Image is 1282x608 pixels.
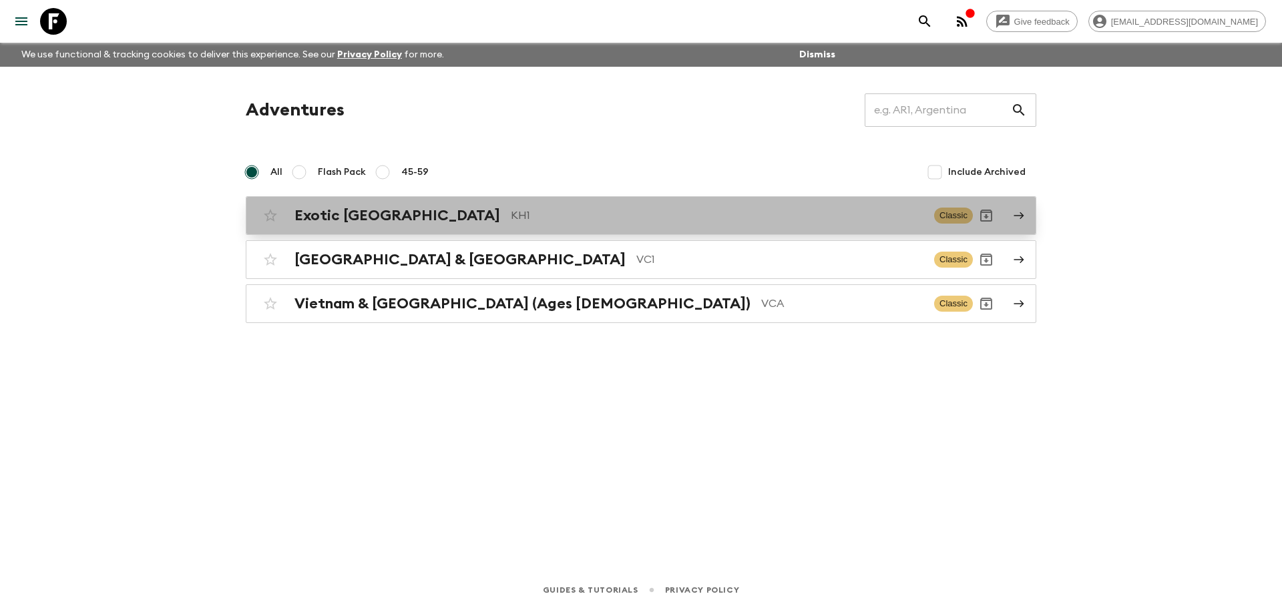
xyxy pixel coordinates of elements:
span: Classic [934,208,973,224]
h2: [GEOGRAPHIC_DATA] & [GEOGRAPHIC_DATA] [294,251,626,268]
h1: Adventures [246,97,345,123]
p: VC1 [636,252,923,268]
button: Archive [973,246,1000,273]
a: Privacy Policy [665,583,739,597]
button: menu [8,8,35,35]
p: KH1 [511,208,923,224]
button: Archive [973,202,1000,229]
h2: Vietnam & [GEOGRAPHIC_DATA] (Ages [DEMOGRAPHIC_DATA]) [294,295,751,312]
span: All [270,166,282,179]
a: Vietnam & [GEOGRAPHIC_DATA] (Ages [DEMOGRAPHIC_DATA])VCAClassicArchive [246,284,1036,323]
p: VCA [761,296,923,312]
a: Exotic [GEOGRAPHIC_DATA]KH1ClassicArchive [246,196,1036,235]
p: We use functional & tracking cookies to deliver this experience. See our for more. [16,43,449,67]
div: [EMAIL_ADDRESS][DOMAIN_NAME] [1088,11,1266,32]
span: 45-59 [401,166,429,179]
a: Give feedback [986,11,1078,32]
span: Classic [934,296,973,312]
input: e.g. AR1, Argentina [865,91,1011,129]
span: Classic [934,252,973,268]
button: search adventures [911,8,938,35]
h2: Exotic [GEOGRAPHIC_DATA] [294,207,500,224]
button: Dismiss [796,45,839,64]
a: Privacy Policy [337,50,402,59]
span: Include Archived [948,166,1026,179]
span: Flash Pack [318,166,366,179]
a: Guides & Tutorials [543,583,638,597]
button: Archive [973,290,1000,317]
span: [EMAIL_ADDRESS][DOMAIN_NAME] [1104,17,1265,27]
a: [GEOGRAPHIC_DATA] & [GEOGRAPHIC_DATA]VC1ClassicArchive [246,240,1036,279]
span: Give feedback [1007,17,1077,27]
